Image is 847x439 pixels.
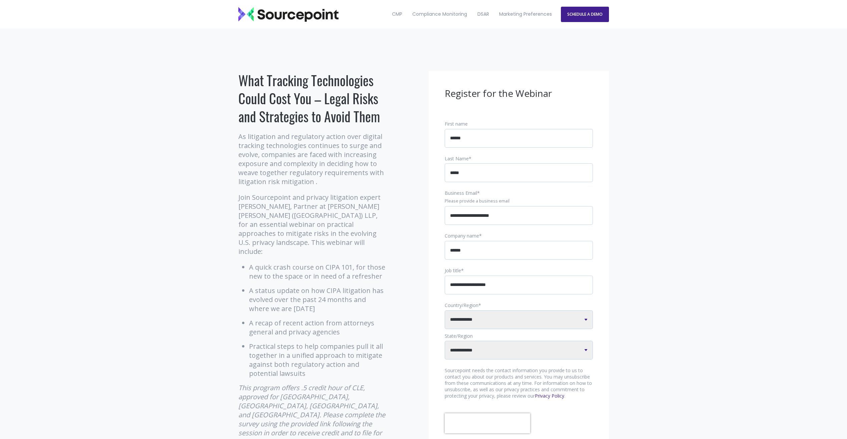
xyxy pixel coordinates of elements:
[445,155,469,162] span: Last Name
[445,198,593,204] legend: Please provide a business email
[249,318,387,336] li: A recap of recent action from attorneys general and privacy agencies
[445,87,593,100] h3: Register for the Webinar
[445,413,530,433] iframe: reCAPTCHA
[249,286,387,313] li: A status update on how CIPA litigation has evolved over the past 24 months and where we are [DATE]
[445,190,477,196] span: Business Email
[445,121,468,127] span: First name
[445,233,479,239] span: Company name
[238,7,339,22] img: Sourcepoint_logo_black_transparent (2)-2
[561,7,609,22] a: SCHEDULE A DEMO
[445,368,593,399] p: Sourcepoint needs the contact information you provide to us to contact you about our products and...
[238,193,387,256] p: Join Sourcepoint and privacy litigation expert [PERSON_NAME], Partner at [PERSON_NAME] [PERSON_NA...
[445,267,461,274] span: Job title
[445,302,478,308] span: Country/Region
[238,71,387,125] h1: What Tracking Technologies Could Cost You – Legal Risks and Strategies to Avoid Them
[238,132,387,186] p: As litigation and regulatory action over digital tracking technologies continues to surge and evo...
[249,342,387,378] li: Practical steps to help companies pull it all together in a unified approach to mitigate against ...
[445,333,473,339] span: State/Region
[249,263,387,281] li: A quick crash course on CIPA 101, for those new to the space or in need of a refresher
[535,393,564,399] a: Privacy Policy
